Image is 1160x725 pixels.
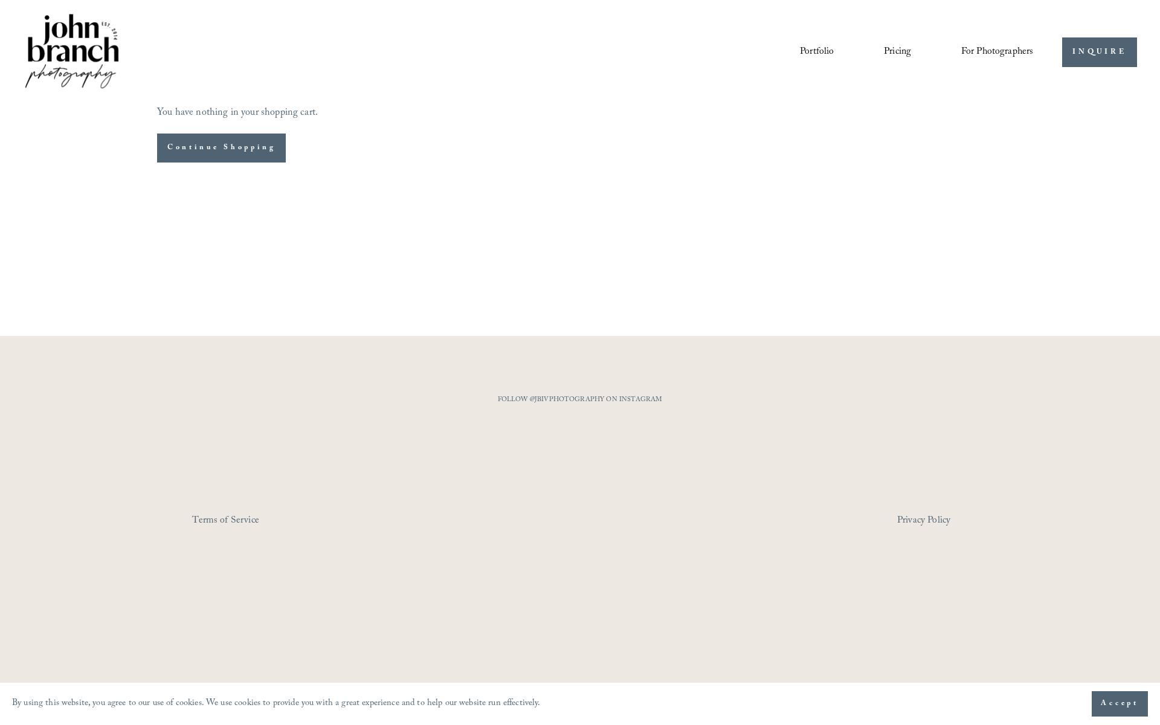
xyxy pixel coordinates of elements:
[157,107,1003,120] p: You have nothing in your shopping cart.
[157,134,286,163] a: Continue Shopping
[192,512,333,530] a: Terms of Service
[884,42,911,63] a: Pricing
[1101,698,1139,710] span: Accept
[961,43,1034,62] span: For Photographers
[961,42,1034,63] a: folder dropdown
[12,695,541,713] p: By using this website, you agree to our use of cookies. We use cookies to provide you with a grea...
[1092,691,1148,717] button: Accept
[474,394,686,407] p: FOLLOW @JBIVPHOTOGRAPHY ON INSTAGRAM
[1062,37,1136,67] a: INQUIRE
[800,42,834,63] a: Portfolio
[897,512,1003,530] a: Privacy Policy
[23,11,121,93] img: John Branch IV Photography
